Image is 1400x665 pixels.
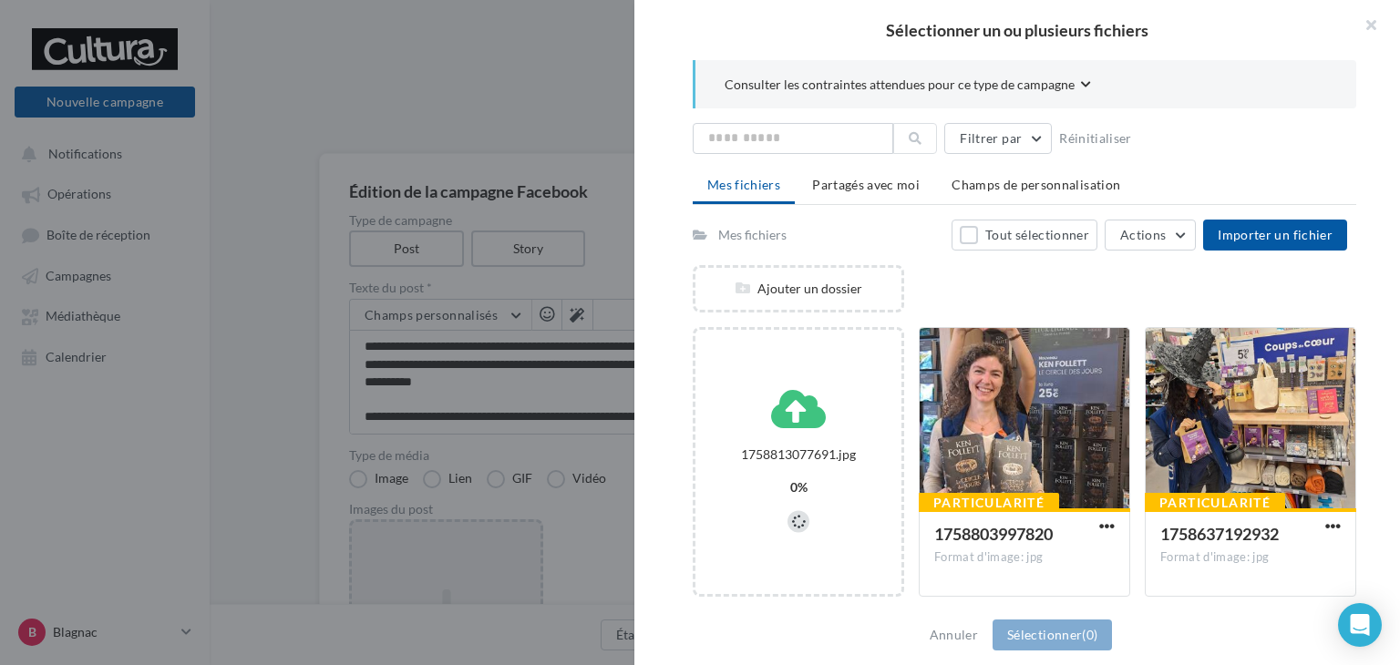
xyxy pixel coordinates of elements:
[1120,227,1166,242] span: Actions
[1338,603,1382,647] div: Open Intercom Messenger
[725,76,1075,94] span: Consulter les contraintes attendues pour ce type de campagne
[922,624,985,646] button: Annuler
[725,75,1091,97] button: Consulter les contraintes attendues pour ce type de campagne
[944,123,1052,154] button: Filtrer par
[1218,227,1333,242] span: Importer un fichier
[718,226,787,244] div: Mes fichiers
[1105,220,1196,251] button: Actions
[993,619,1112,650] button: Sélectionner(0)
[1203,220,1347,251] button: Importer un fichier
[952,220,1097,251] button: Tout sélectionner
[1052,128,1139,149] button: Réinitialiser
[1082,627,1097,642] span: (0)
[664,22,1371,38] h2: Sélectionner un ou plusieurs fichiers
